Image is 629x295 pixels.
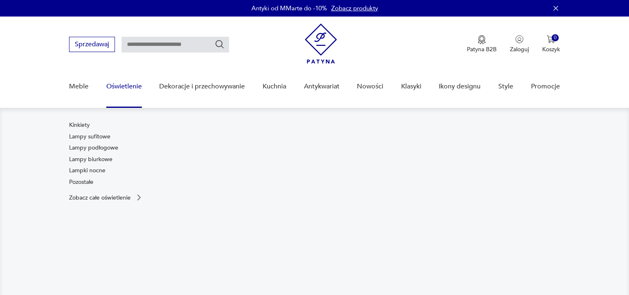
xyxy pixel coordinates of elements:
[106,71,142,102] a: Oświetlenie
[478,35,486,44] img: Ikona medalu
[263,71,286,102] a: Kuchnia
[542,35,560,53] button: 0Koszyk
[331,4,378,12] a: Zobacz produkty
[305,24,337,64] img: Patyna - sklep z meblami i dekoracjami vintage
[467,35,497,53] button: Patyna B2B
[439,71,481,102] a: Ikony designu
[251,4,327,12] p: Antyki od MMarte do -10%
[159,71,245,102] a: Dekoracje i przechowywanie
[69,144,118,152] a: Lampy podłogowe
[69,37,115,52] button: Sprzedawaj
[515,35,524,43] img: Ikonka użytkownika
[215,39,225,49] button: Szukaj
[69,193,143,202] a: Zobacz całe oświetlenie
[542,45,560,53] p: Koszyk
[69,155,112,164] a: Lampy biurkowe
[304,71,340,102] a: Antykwariat
[552,34,559,41] div: 0
[69,167,105,175] a: Lampki nocne
[498,71,513,102] a: Style
[69,42,115,48] a: Sprzedawaj
[69,121,90,129] a: Kinkiety
[510,35,529,53] button: Zaloguj
[69,178,93,186] a: Pozostałe
[547,35,555,43] img: Ikona koszyka
[357,71,383,102] a: Nowości
[510,45,529,53] p: Zaloguj
[69,195,131,200] p: Zobacz całe oświetlenie
[319,121,560,275] img: a9d990cd2508053be832d7f2d4ba3cb1.jpg
[69,71,88,102] a: Meble
[467,45,497,53] p: Patyna B2B
[531,71,560,102] a: Promocje
[401,71,421,102] a: Klasyki
[467,35,497,53] a: Ikona medaluPatyna B2B
[69,133,110,141] a: Lampy sufitowe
